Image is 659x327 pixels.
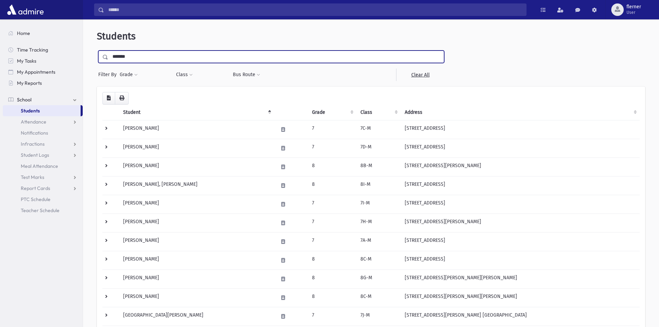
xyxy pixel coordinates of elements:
span: My Reports [17,80,42,86]
th: Class: activate to sort column ascending [356,105,401,120]
td: [PERSON_NAME], [PERSON_NAME] [119,176,274,195]
span: Students [21,108,40,114]
td: 8 [308,157,356,176]
span: Infractions [21,141,45,147]
a: Attendance [3,116,83,127]
td: 8G-M [356,270,401,288]
td: [STREET_ADDRESS][PERSON_NAME] [GEOGRAPHIC_DATA] [401,307,640,326]
button: CSV [102,92,115,105]
td: [STREET_ADDRESS] [401,195,640,214]
span: Notifications [21,130,48,136]
a: My Tasks [3,55,83,66]
td: [STREET_ADDRESS] [401,251,640,270]
td: 8C-M [356,288,401,307]
td: 7 [308,214,356,232]
a: Infractions [3,138,83,149]
td: [PERSON_NAME] [119,232,274,251]
td: 8C-M [356,251,401,270]
a: Time Tracking [3,44,83,55]
span: Test Marks [21,174,44,180]
span: Home [17,30,30,36]
span: PTC Schedule [21,196,51,202]
td: [STREET_ADDRESS][PERSON_NAME] [401,157,640,176]
a: Test Marks [3,172,83,183]
td: [PERSON_NAME] [119,270,274,288]
span: Time Tracking [17,47,48,53]
a: My Reports [3,78,83,89]
a: Students [3,105,81,116]
td: 8 [308,176,356,195]
td: [PERSON_NAME] [119,120,274,139]
a: Report Cards [3,183,83,194]
a: Notifications [3,127,83,138]
th: Grade: activate to sort column ascending [308,105,356,120]
img: AdmirePro [6,3,45,17]
input: Search [104,3,526,16]
span: Students [97,30,136,42]
td: 7C-M [356,120,401,139]
td: [PERSON_NAME] [119,288,274,307]
td: [PERSON_NAME] [119,195,274,214]
th: Address: activate to sort column ascending [401,105,640,120]
span: Report Cards [21,185,50,191]
td: 8 [308,288,356,307]
span: flerner [626,4,641,10]
a: Home [3,28,83,39]
a: Student Logs [3,149,83,161]
a: School [3,94,83,105]
span: Attendance [21,119,46,125]
td: [STREET_ADDRESS][PERSON_NAME][PERSON_NAME] [401,288,640,307]
th: Student: activate to sort column descending [119,105,274,120]
td: 8B-M [356,157,401,176]
td: 7 [308,232,356,251]
td: [STREET_ADDRESS] [401,139,640,157]
td: 7D-M [356,139,401,157]
td: 8I-M [356,176,401,195]
button: Bus Route [232,69,260,81]
td: [STREET_ADDRESS][PERSON_NAME][PERSON_NAME] [401,270,640,288]
td: [PERSON_NAME] [119,139,274,157]
td: 8 [308,270,356,288]
button: Print [115,92,129,105]
td: [PERSON_NAME] [119,251,274,270]
a: Meal Attendance [3,161,83,172]
td: 7I-M [356,195,401,214]
td: 7 [308,139,356,157]
td: [STREET_ADDRESS] [401,120,640,139]
span: Teacher Schedule [21,207,60,214]
span: My Tasks [17,58,36,64]
button: Grade [119,69,138,81]
span: Student Logs [21,152,49,158]
span: Meal Attendance [21,163,58,169]
td: [STREET_ADDRESS] [401,176,640,195]
td: 7 [308,120,356,139]
td: 8 [308,251,356,270]
td: [PERSON_NAME] [119,157,274,176]
td: [STREET_ADDRESS][PERSON_NAME] [401,214,640,232]
button: Class [176,69,193,81]
span: Filter By [98,71,119,78]
td: 7 [308,307,356,326]
a: PTC Schedule [3,194,83,205]
a: Clear All [396,69,444,81]
td: [STREET_ADDRESS] [401,232,640,251]
td: 7J-M [356,307,401,326]
td: [PERSON_NAME] [119,214,274,232]
td: 7H-M [356,214,401,232]
td: 7A-M [356,232,401,251]
a: My Appointments [3,66,83,78]
a: Teacher Schedule [3,205,83,216]
td: 7 [308,195,356,214]
span: School [17,97,31,103]
span: User [626,10,641,15]
span: My Appointments [17,69,55,75]
td: [GEOGRAPHIC_DATA][PERSON_NAME] [119,307,274,326]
